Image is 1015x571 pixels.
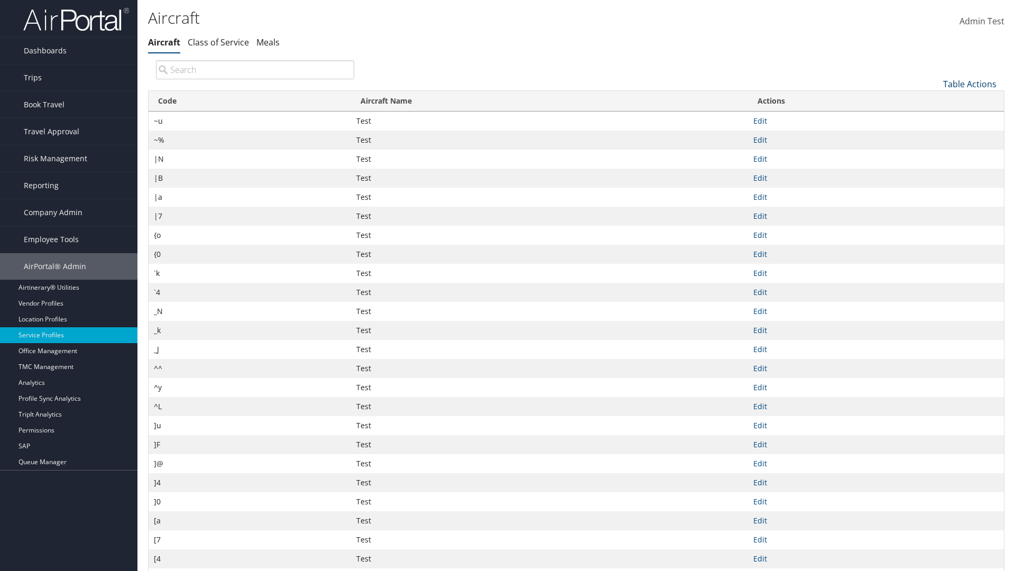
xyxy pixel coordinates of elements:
[351,91,748,112] th: Aircraft Name: activate to sort column ascending
[148,36,180,48] a: Aircraft
[351,150,748,169] td: Test
[753,116,767,126] a: Edit
[753,154,767,164] a: Edit
[149,283,351,302] td: `4
[351,302,748,321] td: Test
[959,5,1004,38] a: Admin Test
[753,535,767,545] a: Edit
[351,131,748,150] td: Test
[149,473,351,492] td: ]4
[351,397,748,416] td: Test
[156,60,354,79] input: Search
[24,253,86,280] span: AirPortal® Admin
[351,207,748,226] td: Test
[24,38,67,64] span: Dashboards
[753,287,767,297] a: Edit
[149,378,351,397] td: ^y
[753,268,767,278] a: Edit
[149,435,351,454] td: ]F
[351,226,748,245] td: Test
[753,515,767,526] a: Edit
[149,207,351,226] td: |7
[753,420,767,430] a: Edit
[149,359,351,378] td: ^^
[149,188,351,207] td: |a
[149,397,351,416] td: ^L
[753,325,767,335] a: Edit
[351,112,748,131] td: Test
[24,172,59,199] span: Reporting
[351,188,748,207] td: Test
[753,401,767,411] a: Edit
[351,435,748,454] td: Test
[256,36,280,48] a: Meals
[748,91,1004,112] th: Actions
[753,344,767,354] a: Edit
[753,363,767,373] a: Edit
[351,169,748,188] td: Test
[351,416,748,435] td: Test
[24,118,79,145] span: Travel Approval
[149,492,351,511] td: ]0
[351,321,748,340] td: Test
[753,135,767,145] a: Edit
[943,78,996,90] a: Table Actions
[149,150,351,169] td: |N
[753,192,767,202] a: Edit
[351,530,748,549] td: Test
[753,306,767,316] a: Edit
[959,15,1004,27] span: Admin Test
[149,454,351,473] td: ]@
[149,245,351,264] td: {0
[351,264,748,283] td: Test
[188,36,249,48] a: Class of Service
[24,226,79,253] span: Employee Tools
[149,226,351,245] td: {o
[753,382,767,392] a: Edit
[351,245,748,264] td: Test
[351,549,748,568] td: Test
[149,131,351,150] td: ~%
[24,199,82,226] span: Company Admin
[753,211,767,221] a: Edit
[23,7,129,32] img: airportal-logo.png
[24,145,87,172] span: Risk Management
[149,321,351,340] td: _k
[351,359,748,378] td: Test
[149,549,351,568] td: [4
[24,91,64,118] span: Book Travel
[351,340,748,359] td: Test
[351,511,748,530] td: Test
[753,458,767,468] a: Edit
[753,477,767,487] a: Edit
[753,554,767,564] a: Edit
[351,378,748,397] td: Test
[149,91,351,112] th: Code: activate to sort column ascending
[753,249,767,259] a: Edit
[351,492,748,511] td: Test
[149,340,351,359] td: _J
[753,439,767,449] a: Edit
[148,7,719,29] h1: Aircraft
[149,264,351,283] td: `k
[753,230,767,240] a: Edit
[351,473,748,492] td: Test
[149,416,351,435] td: ]u
[149,530,351,549] td: [7
[753,173,767,183] a: Edit
[149,112,351,131] td: ~u
[351,283,748,302] td: Test
[24,65,42,91] span: Trips
[149,511,351,530] td: [a
[149,302,351,321] td: _N
[753,496,767,506] a: Edit
[351,454,748,473] td: Test
[149,169,351,188] td: |B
